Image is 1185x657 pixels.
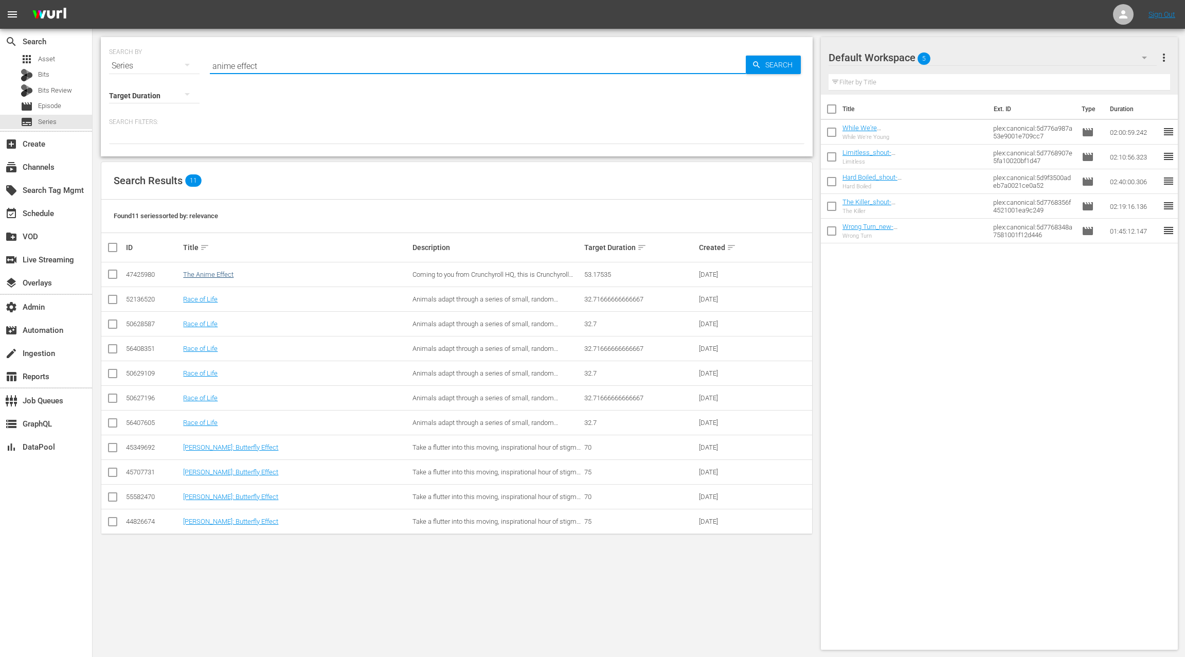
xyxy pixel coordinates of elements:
[126,419,180,427] div: 56407605
[761,56,801,74] span: Search
[699,271,753,278] div: [DATE]
[21,84,33,97] div: Bits Review
[1104,95,1165,123] th: Duration
[5,324,17,336] span: Automation
[183,394,218,402] a: Race of Life
[183,443,278,451] a: [PERSON_NAME]: Butterfly Effect
[200,243,209,252] span: sort
[109,51,200,80] div: Series
[38,101,61,111] span: Episode
[185,174,202,187] span: 11
[1158,51,1170,64] span: more_vert
[183,419,218,427] a: Race of Life
[126,320,180,328] div: 50628587
[584,320,696,328] div: 32.7
[1106,219,1162,243] td: 01:45:12.147
[842,233,985,239] div: Wrong Turn
[584,443,696,451] div: 70
[584,345,696,352] div: 32.71666666666667
[989,169,1078,194] td: plex:canonical:5d9f3500adeb7a0021ce0a52
[183,518,278,525] a: [PERSON_NAME]: Butterfly Effect
[38,117,57,127] span: Series
[842,208,985,215] div: The Killer
[989,219,1078,243] td: plex:canonical:5d7768348a7581001f12d446
[114,212,218,220] span: Found 11 series sorted by: relevance
[699,369,753,377] div: [DATE]
[699,394,753,402] div: [DATE]
[699,320,753,328] div: [DATE]
[38,85,72,96] span: Bits Review
[126,443,180,451] div: 45349692
[842,149,967,164] a: Limitless_shout-factory_avail:673d11b52c13ce3b34ad2d2d
[5,184,17,197] span: Search Tag Mgmt
[183,295,218,303] a: Race of Life
[989,120,1078,145] td: plex:canonical:5d776a987a53e9001e709cc7
[842,95,987,123] th: Title
[637,243,647,252] span: sort
[584,493,696,501] div: 70
[183,320,218,328] a: Race of Life
[989,145,1078,169] td: plex:canonical:5d7768907e5fa10020bf1d47
[989,194,1078,219] td: plex:canonical:5d7768356f4521001ea9c249
[5,138,17,150] span: Create
[842,223,968,238] a: Wrong Turn_new-regency_avail:638f9c53bea84ae74c0a8963
[1106,145,1162,169] td: 02:10:56.323
[126,518,180,525] div: 44826674
[126,243,180,252] div: ID
[412,320,581,351] span: Animals adapt through a series of small, random mutations and usually do so in order to compete m...
[412,394,581,425] span: Animals adapt through a series of small, random mutations and usually do so in order to compete m...
[412,295,581,326] span: Animals adapt through a series of small, random mutations and usually do so in order to compete m...
[6,8,19,21] span: menu
[412,468,581,491] span: Take a flutter into this moving, inspirational hour of stigma busting gags, multimedia projection...
[183,468,278,476] a: [PERSON_NAME]: Butterfly Effect
[21,100,33,113] span: Episode
[109,118,804,127] p: Search Filters:
[5,254,17,266] span: Live Streaming
[842,134,985,140] div: While We're Young
[584,468,696,476] div: 75
[38,69,49,80] span: Bits
[699,241,753,254] div: Created
[1106,194,1162,219] td: 02:19:16.136
[5,277,17,289] span: Overlays
[1082,200,1094,212] span: Episode
[126,468,180,476] div: 45707731
[5,301,17,313] span: Admin
[584,295,696,303] div: 32.71666666666667
[412,243,581,252] div: Description
[5,418,17,430] span: GraphQL
[126,295,180,303] div: 52136520
[1075,95,1104,123] th: Type
[412,369,581,400] span: Animals adapt through a series of small, random mutations and usually do so in order to compete m...
[699,493,753,501] div: [DATE]
[1106,169,1162,194] td: 02:40:00.306
[699,518,753,525] div: [DATE]
[584,419,696,427] div: 32.7
[842,124,975,139] a: While We're Young_a24_avail:6303f5d0d84cb2e5fcef05da
[842,198,967,214] a: The Killer_shout-factory_avail:6887e18c3349d61aee6509a5
[699,468,753,476] div: [DATE]
[1082,151,1094,163] span: Episode
[183,271,234,278] a: The Anime Effect
[126,394,180,402] div: 50627196
[1162,200,1175,212] span: reorder
[1158,45,1170,70] button: more_vert
[412,271,573,286] span: Coming to you from Crunchyroll HQ, this is Crunchyroll Presents: The Anime Effect.
[699,295,753,303] div: [DATE]
[727,243,736,252] span: sort
[699,345,753,352] div: [DATE]
[584,241,696,254] div: Target Duration
[1162,175,1175,187] span: reorder
[126,271,180,278] div: 47425980
[412,518,581,541] span: Take a flutter into this moving, inspirational hour of stigma busting gags, multimedia projection...
[183,369,218,377] a: Race of Life
[918,48,930,69] span: 5
[25,3,74,27] img: ans4CAIJ8jUAAAAAAAAAAAAAAAAAAAAAAAAgQb4GAAAAAAAAAAAAAAAAAAAAAAAAJMjXAAAAAAAAAAAAAAAAAAAAAAAAgAT5G...
[5,347,17,360] span: Ingestion
[584,394,696,402] div: 32.71666666666667
[5,395,17,407] span: Job Queues
[1106,120,1162,145] td: 02:00:59.242
[412,443,581,467] span: Take a flutter into this moving, inspirational hour of stigma busting gags, multimedia projection...
[584,518,696,525] div: 75
[38,54,55,64] span: Asset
